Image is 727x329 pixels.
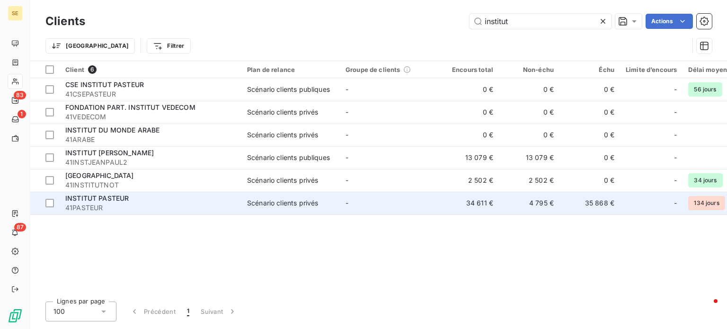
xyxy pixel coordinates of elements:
[187,307,189,316] span: 1
[438,169,499,192] td: 2 502 €
[247,107,318,117] div: Scénario clients privés
[499,169,559,192] td: 2 502 €
[695,297,718,320] iframe: Intercom live chat
[65,135,236,144] span: 41ARABE
[674,153,677,162] span: -
[346,131,348,139] span: -
[499,78,559,101] td: 0 €
[45,38,135,53] button: [GEOGRAPHIC_DATA]
[65,194,129,202] span: INSTITUT PASTEUR
[674,107,677,117] span: -
[346,176,348,184] span: -
[346,85,348,93] span: -
[65,112,236,122] span: 41VEDECOM
[626,66,677,73] div: Limite d’encours
[688,82,722,97] span: 56 jours
[499,146,559,169] td: 13 079 €
[65,66,84,73] span: Client
[65,158,236,167] span: 41INSTJEANPAUL2
[438,101,499,124] td: 0 €
[470,14,612,29] input: Rechercher
[444,66,493,73] div: Encours total
[559,169,620,192] td: 0 €
[505,66,554,73] div: Non-échu
[559,192,620,214] td: 35 868 €
[18,110,26,118] span: 1
[53,307,65,316] span: 100
[14,223,26,231] span: 87
[45,13,85,30] h3: Clients
[14,91,26,99] span: 83
[65,203,236,213] span: 41PASTEUR
[499,124,559,146] td: 0 €
[247,66,334,73] div: Plan de relance
[65,180,236,190] span: 41INSTITUTNOT
[65,171,134,179] span: [GEOGRAPHIC_DATA]
[65,80,144,89] span: CSE INSTITUT PASTEUR
[8,6,23,21] div: SE
[674,85,677,94] span: -
[65,103,195,111] span: FONDATION PART. INSTITUT VEDECOM
[247,85,330,94] div: Scénario clients publiques
[559,78,620,101] td: 0 €
[559,124,620,146] td: 0 €
[688,173,722,187] span: 34 jours
[247,153,330,162] div: Scénario clients publiques
[65,149,154,157] span: INSTITUT [PERSON_NAME]
[346,153,348,161] span: -
[438,146,499,169] td: 13 079 €
[688,196,725,210] span: 134 jours
[247,176,318,185] div: Scénario clients privés
[499,101,559,124] td: 0 €
[674,198,677,208] span: -
[247,130,318,140] div: Scénario clients privés
[88,65,97,74] span: 6
[346,199,348,207] span: -
[346,108,348,116] span: -
[674,130,677,140] span: -
[674,176,677,185] span: -
[147,38,190,53] button: Filtrer
[195,302,243,321] button: Suivant
[65,126,160,134] span: INSTITUT DU MONDE ARABE
[438,78,499,101] td: 0 €
[124,302,181,321] button: Précédent
[181,302,195,321] button: 1
[438,124,499,146] td: 0 €
[8,308,23,323] img: Logo LeanPay
[65,89,236,99] span: 41CSEPASTEUR
[346,66,400,73] span: Groupe de clients
[559,101,620,124] td: 0 €
[438,192,499,214] td: 34 611 €
[559,146,620,169] td: 0 €
[565,66,614,73] div: Échu
[499,192,559,214] td: 4 795 €
[247,198,318,208] div: Scénario clients privés
[646,14,693,29] button: Actions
